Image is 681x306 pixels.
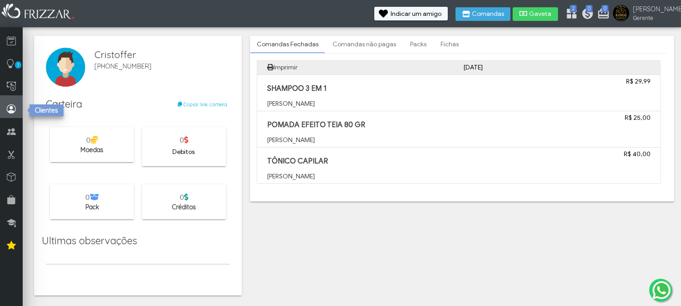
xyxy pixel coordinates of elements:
[626,77,651,86] a: R$ 29,99
[651,279,672,301] img: whatsapp.png
[267,136,552,145] p: [PERSON_NAME]
[633,14,674,22] span: Gerente
[602,5,608,12] span: 0
[172,145,195,159] span: Debitos
[46,99,230,109] h1: Carteira
[404,37,433,52] a: Packs
[626,78,651,85] strong: R$ 29,99
[267,121,552,130] p: POMADA EFEITO TEIA 80 GR
[434,37,465,52] a: Fichas
[459,63,656,72] div: [DATE]
[85,192,99,202] span: 0
[513,7,558,21] button: Gaveta
[586,5,593,12] span: 0
[267,84,552,94] p: SHAMPOO 3 EM 1
[166,145,201,159] button: Debitos
[326,37,402,52] a: Comandas não pagas
[472,11,504,17] span: Comandas
[42,235,137,246] h1: Ultimas observações
[633,5,674,14] span: [PERSON_NAME]
[80,146,103,154] span: Moedas
[85,203,99,211] span: Pack
[529,11,552,17] span: Gaveta
[267,99,552,109] p: [PERSON_NAME]
[267,172,552,181] p: [PERSON_NAME]
[15,61,21,69] span: 1
[180,135,188,144] span: 0
[625,114,651,123] a: R$ 25,00
[172,203,196,211] span: Créditos
[94,62,152,70] span: [PHONE_NUMBER]
[597,7,606,23] a: 0
[624,150,651,159] a: R$ 40,00
[86,135,98,144] span: 0
[267,157,552,166] p: TÔNICO CAPILAR
[175,99,230,110] button: Copiar link carteira
[250,37,325,52] a: Comandas Fechadas
[94,48,230,62] span: Cristoffer
[29,104,64,116] div: Clientes
[581,7,590,23] a: 0
[274,64,298,71] a: Imprimir
[624,150,651,158] strong: R$ 40,00
[183,101,227,108] span: Copiar link carteira
[570,5,577,12] span: 2
[456,7,510,21] button: Comandas
[625,114,651,122] strong: R$ 25,00
[565,7,574,23] a: 2
[391,11,441,17] span: Indicar um amigo
[613,5,676,24] a: [PERSON_NAME] Gerente
[180,192,188,202] span: 0
[374,7,448,20] button: Indicar um amigo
